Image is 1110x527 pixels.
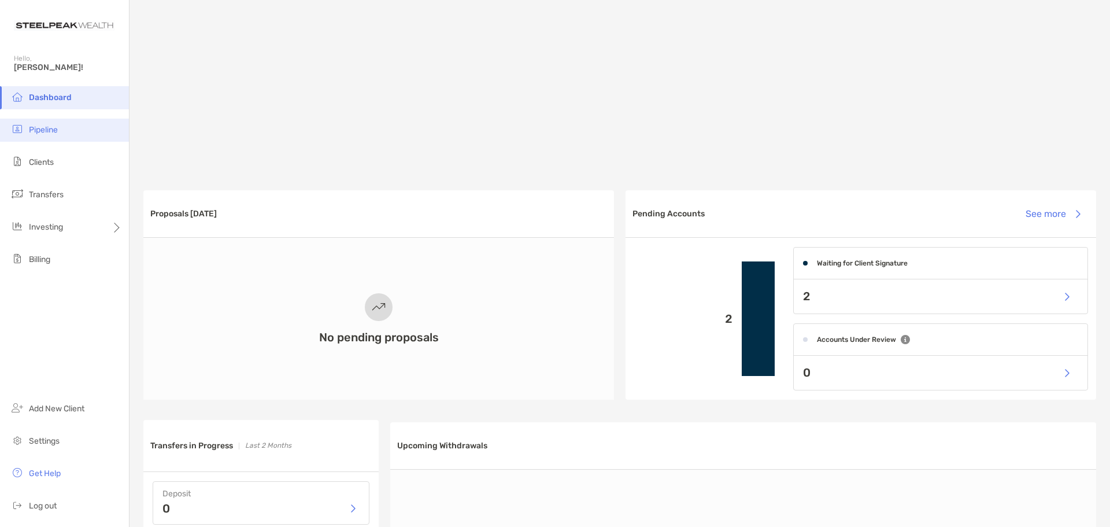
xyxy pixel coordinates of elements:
h4: Waiting for Client Signature [817,259,908,267]
img: transfers icon [10,187,24,201]
span: Billing [29,255,50,264]
span: [PERSON_NAME]! [14,62,122,72]
p: 0 [803,366,811,380]
img: pipeline icon [10,122,24,136]
img: clients icon [10,154,24,168]
h4: Accounts Under Review [817,336,896,344]
span: Dashboard [29,93,72,102]
h3: Transfers in Progress [150,441,233,451]
span: Pipeline [29,125,58,135]
img: logout icon [10,498,24,512]
h3: Upcoming Withdrawals [397,441,487,451]
p: 0 [162,503,170,514]
img: get-help icon [10,466,24,480]
h4: Deposit [162,489,360,499]
p: 2 [635,312,732,326]
img: settings icon [10,433,24,447]
span: Add New Client [29,404,84,414]
p: 2 [803,289,810,304]
img: add_new_client icon [10,401,24,415]
img: investing icon [10,219,24,233]
button: See more [1016,201,1089,227]
span: Log out [29,501,57,511]
h3: Proposals [DATE] [150,209,217,219]
h3: No pending proposals [319,330,439,344]
img: dashboard icon [10,90,24,104]
p: Last 2 Months [245,438,291,453]
h3: Pending Accounts [632,209,705,219]
span: Get Help [29,469,61,478]
span: Investing [29,222,63,232]
img: billing icon [10,252,24,266]
span: Clients [29,157,54,167]
span: Transfers [29,190,64,200]
img: Zoe Logo [14,5,115,46]
span: Settings [29,436,60,446]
